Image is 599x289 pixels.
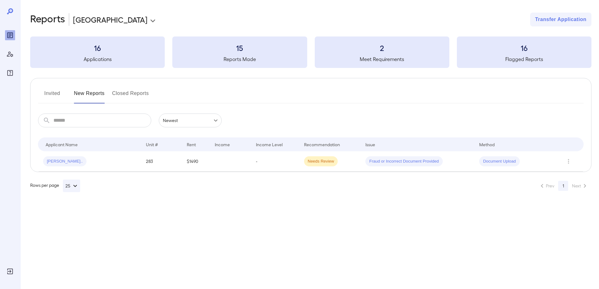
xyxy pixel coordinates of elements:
button: Transfer Application [530,13,591,26]
summary: 16Applications15Reports Made2Meet Requirements16Flagged Reports [30,36,591,68]
div: FAQ [5,68,15,78]
span: Document Upload [479,158,519,164]
h3: 16 [457,43,591,53]
div: Unit # [146,141,158,148]
div: Rent [187,141,197,148]
div: Issue [365,141,375,148]
span: Needs Review [304,158,338,164]
div: Income Level [256,141,283,148]
h2: Reports [30,13,65,26]
button: New Reports [74,88,105,103]
div: Recommendation [304,141,340,148]
span: [PERSON_NAME].. [43,158,86,164]
h5: Reports Made [172,55,307,63]
h5: Applications [30,55,165,63]
span: Fraud or Incorrect Document Provided [365,158,442,164]
h3: 2 [315,43,449,53]
div: Applicant Name [46,141,78,148]
div: Method [479,141,495,148]
h3: 15 [172,43,307,53]
div: Income [215,141,230,148]
div: Log Out [5,266,15,276]
h3: 16 [30,43,165,53]
nav: pagination navigation [535,181,591,191]
div: Manage Users [5,49,15,59]
td: 283 [141,151,182,172]
button: 25 [63,180,80,192]
h5: Meet Requirements [315,55,449,63]
div: Newest [159,114,222,127]
button: Invited [38,88,66,103]
h5: Flagged Reports [457,55,591,63]
p: [GEOGRAPHIC_DATA] [73,14,147,25]
button: Row Actions [563,156,574,166]
div: Reports [5,30,15,40]
td: $1490 [182,151,210,172]
div: Rows per page [30,180,80,192]
button: Closed Reports [112,88,149,103]
td: - [251,151,299,172]
button: page 1 [558,181,568,191]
